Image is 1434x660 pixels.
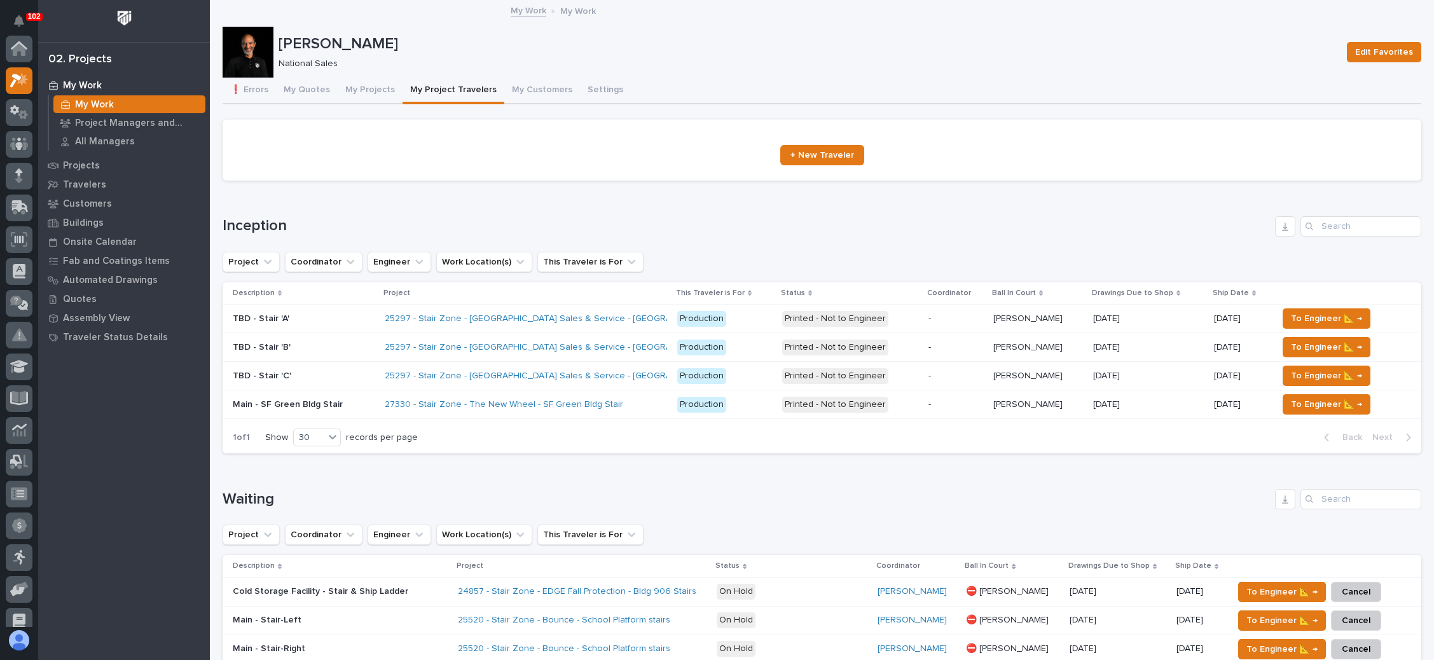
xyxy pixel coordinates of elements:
div: Production [677,397,726,413]
p: [DATE] [1093,368,1122,382]
p: My Work [560,3,596,17]
a: 24857 - Stair Zone - EDGE Fall Protection - Bldg 906 Stairs [458,586,696,597]
tr: Cold Storage Facility - Stair & Ship LadderCold Storage Facility - Stair & Ship Ladder 24857 - St... [223,577,1421,606]
button: Coordinator [285,252,362,272]
button: To Engineer 📐 → [1283,366,1370,386]
span: Back [1335,432,1362,443]
p: Assembly View [63,313,130,324]
a: [PERSON_NAME] [878,615,947,626]
p: [DATE] [1214,342,1268,353]
p: Description [233,286,275,300]
button: Back [1314,432,1367,443]
p: Ball In Court [992,286,1036,300]
span: Cancel [1342,613,1370,628]
p: [PERSON_NAME] [993,340,1065,353]
button: Next [1367,432,1421,443]
p: Travelers [63,179,106,191]
tr: TBD - Stair 'C'TBD - Stair 'C' 25297 - Stair Zone - [GEOGRAPHIC_DATA] Sales & Service - [GEOGRAPH... [223,362,1421,390]
a: [PERSON_NAME] [878,586,947,597]
p: [DATE] [1070,584,1099,597]
div: Printed - Not to Engineer [782,311,888,327]
div: 30 [294,431,324,444]
p: My Work [75,99,114,111]
div: Production [677,368,726,384]
p: - [928,313,983,324]
p: [PERSON_NAME] [993,368,1065,382]
a: Projects [38,156,210,175]
p: [PERSON_NAME] [279,35,1337,53]
a: Automated Drawings [38,270,210,289]
a: [PERSON_NAME] [878,643,947,654]
a: My Work [38,76,210,95]
p: Ship Date [1175,559,1211,573]
p: - [928,371,983,382]
button: My Quotes [276,78,338,104]
p: [DATE] [1176,643,1223,654]
div: Search [1300,489,1421,509]
p: [DATE] [1214,371,1268,382]
a: 27330 - Stair Zone - The New Wheel - SF Green Bldg Stair [385,399,623,410]
span: Next [1372,432,1400,443]
button: Project [223,252,280,272]
div: On Hold [717,584,755,600]
a: All Managers [49,132,210,150]
p: 1 of 1 [223,422,260,453]
p: ⛔ [PERSON_NAME] [966,584,1051,597]
div: Printed - Not to Engineer [782,368,888,384]
button: To Engineer 📐 → [1238,582,1326,602]
a: Traveler Status Details [38,327,210,347]
a: 25520 - Stair Zone - Bounce - School Platform stairs [458,643,670,654]
p: Cold Storage Facility - Stair & Ship Ladder [233,584,411,597]
div: Notifications102 [16,15,32,36]
button: To Engineer 📐 → [1283,394,1370,415]
p: Projects [63,160,100,172]
a: My Work [49,95,210,113]
p: Quotes [63,294,97,305]
span: Edit Favorites [1355,45,1413,60]
p: - [928,342,983,353]
button: My Projects [338,78,403,104]
button: Edit Favorites [1347,42,1421,62]
button: My Customers [504,78,580,104]
p: TBD - Stair 'A' [233,311,292,324]
button: Project [223,525,280,545]
p: Main - Stair-Left [233,612,304,626]
a: 25297 - Stair Zone - [GEOGRAPHIC_DATA] Sales & Service - [GEOGRAPHIC_DATA] PSB [385,313,740,324]
p: ⛔ [PERSON_NAME] [966,612,1051,626]
p: National Sales [279,58,1332,69]
button: Cancel [1331,639,1381,659]
a: Assembly View [38,308,210,327]
p: Main - SF Green Bldg Stair [233,397,345,410]
p: Show [265,432,288,443]
a: 25297 - Stair Zone - [GEOGRAPHIC_DATA] Sales & Service - [GEOGRAPHIC_DATA] PSB [385,371,740,382]
p: Status [715,559,740,573]
button: users-avatar [6,627,32,654]
p: All Managers [75,136,135,148]
p: - [928,399,983,410]
p: [DATE] [1070,612,1099,626]
div: Production [677,340,726,355]
button: Engineer [368,525,431,545]
p: [DATE] [1093,340,1122,353]
a: Buildings [38,213,210,232]
tr: Main - SF Green Bldg StairMain - SF Green Bldg Stair 27330 - Stair Zone - The New Wheel - SF Gree... [223,390,1421,419]
p: Project [457,559,483,573]
p: Project Managers and Engineers [75,118,200,129]
a: Fab and Coatings Items [38,251,210,270]
p: [DATE] [1070,641,1099,654]
button: This Traveler is For [537,252,644,272]
div: Search [1300,216,1421,237]
button: This Traveler is For [537,525,644,545]
a: 25520 - Stair Zone - Bounce - School Platform stairs [458,615,670,626]
p: Coordinator [927,286,971,300]
p: Status [781,286,805,300]
p: [PERSON_NAME] [993,397,1065,410]
h1: Inception [223,217,1270,235]
div: Printed - Not to Engineer [782,397,888,413]
p: TBD - Stair 'B' [233,340,293,353]
span: To Engineer 📐 → [1291,397,1362,412]
p: Ball In Court [965,559,1009,573]
button: My Project Travelers [403,78,504,104]
button: ❗ Errors [223,78,276,104]
span: Cancel [1342,584,1370,600]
